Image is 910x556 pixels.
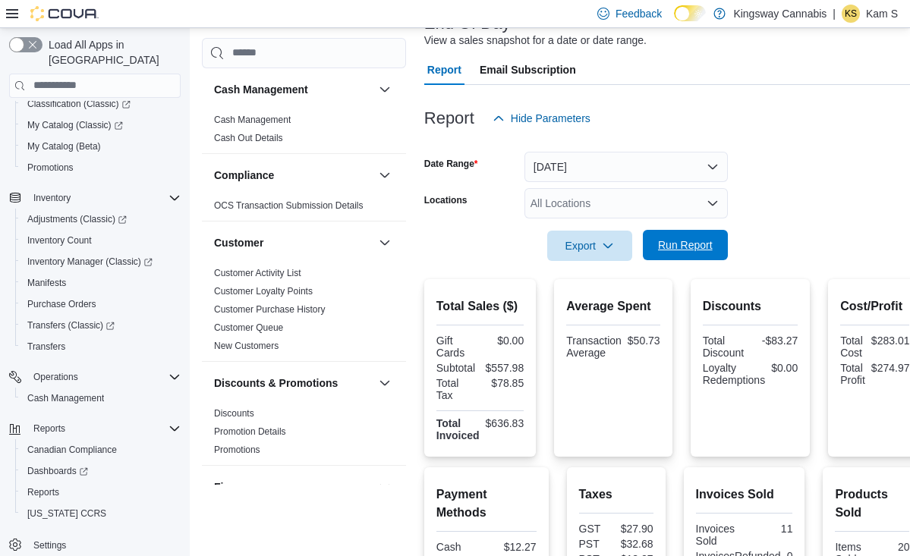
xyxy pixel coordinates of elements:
div: PST [579,538,613,550]
span: Reports [33,422,65,435]
div: Discounts & Promotions [202,404,406,465]
span: Email Subscription [480,55,576,85]
div: 11 [748,523,793,535]
h3: Customer [214,235,263,250]
a: OCS Transaction Submission Details [214,200,364,211]
span: Canadian Compliance [27,444,117,456]
span: Inventory Manager (Classic) [21,253,181,271]
a: My Catalog (Classic) [15,115,187,136]
span: Dashboards [21,462,181,480]
button: Inventory [3,187,187,209]
a: Classification (Classic) [21,95,137,113]
a: Purchase Orders [21,295,102,313]
span: Operations [27,368,181,386]
a: Cash Management [21,389,110,407]
div: Transaction Average [566,335,622,359]
span: Manifests [21,274,181,292]
button: Settings [3,533,187,555]
a: Cash Management [214,115,291,125]
span: Promotions [21,159,181,177]
a: Dashboards [21,462,94,480]
a: My Catalog (Classic) [21,116,129,134]
a: Customer Activity List [214,268,301,278]
span: Manifests [27,277,66,289]
a: Discounts [214,408,254,419]
h2: Discounts [703,297,798,316]
button: Transfers [15,336,187,357]
h2: Cost/Profit [840,297,909,316]
button: Manifests [15,272,187,294]
span: Purchase Orders [27,298,96,310]
span: Export [556,231,623,261]
div: $557.98 [483,362,524,374]
div: $78.85 [483,377,524,389]
a: Inventory Manager (Classic) [15,251,187,272]
button: Canadian Compliance [15,439,187,460]
div: $274.97 [871,362,910,374]
button: Compliance [214,168,373,183]
div: 20 [875,541,909,553]
a: Dashboards [15,460,187,482]
span: [US_STATE] CCRS [27,507,106,520]
button: Hide Parameters [486,103,597,134]
div: Total Profit [840,362,865,386]
div: GST [579,523,613,535]
span: Run Report [658,237,713,253]
span: Inventory [33,192,71,204]
span: Adjustments (Classic) [21,210,181,228]
a: Cash Out Details [214,133,283,143]
a: Inventory Manager (Classic) [21,253,159,271]
button: Operations [3,366,187,388]
span: Report [427,55,461,85]
div: View a sales snapshot for a date or date range. [424,33,647,49]
a: My Catalog (Beta) [21,137,107,155]
div: Cash [436,541,483,553]
div: $27.90 [619,523,653,535]
label: Date Range [424,158,478,170]
h2: Total Sales ($) [436,297,524,316]
span: Reports [21,483,181,501]
div: Invoices Sold [696,523,742,547]
button: Inventory [27,189,77,207]
span: Inventory [27,189,181,207]
div: Loyalty Redemptions [703,362,766,386]
div: Total Discount [703,335,748,359]
a: Promotions [214,444,260,455]
div: Customer [202,264,406,361]
h3: Cash Management [214,82,308,97]
h2: Invoices Sold [696,485,793,504]
p: Kingsway Cannabis [733,5,827,23]
a: Customer Queue [214,322,283,333]
a: Reports [21,483,65,501]
span: Settings [33,539,66,551]
h3: Report [424,109,474,127]
button: Reports [27,419,71,438]
button: Open list of options [707,197,719,209]
button: Cash Management [214,82,373,97]
a: Manifests [21,274,72,292]
div: $32.68 [619,538,653,550]
div: Total Cost [840,335,865,359]
button: My Catalog (Beta) [15,136,187,157]
a: Adjustments (Classic) [21,210,133,228]
span: Canadian Compliance [21,441,181,459]
span: Reports [27,419,181,438]
button: Discounts & Promotions [214,375,373,391]
input: Dark Mode [674,5,706,21]
a: Customer Purchase History [214,304,326,315]
h2: Payment Methods [436,485,537,522]
button: Customer [214,235,373,250]
button: Run Report [643,230,728,260]
button: Customer [376,234,394,252]
div: Total Tax [436,377,477,401]
span: My Catalog (Beta) [27,140,101,152]
span: Feedback [616,6,662,21]
a: Transfers (Classic) [15,315,187,336]
button: Reports [15,482,187,503]
a: Inventory Count [21,231,98,250]
button: Purchase Orders [15,294,187,315]
span: Classification (Classic) [21,95,181,113]
span: Settings [27,535,181,554]
div: Cash Management [202,111,406,153]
